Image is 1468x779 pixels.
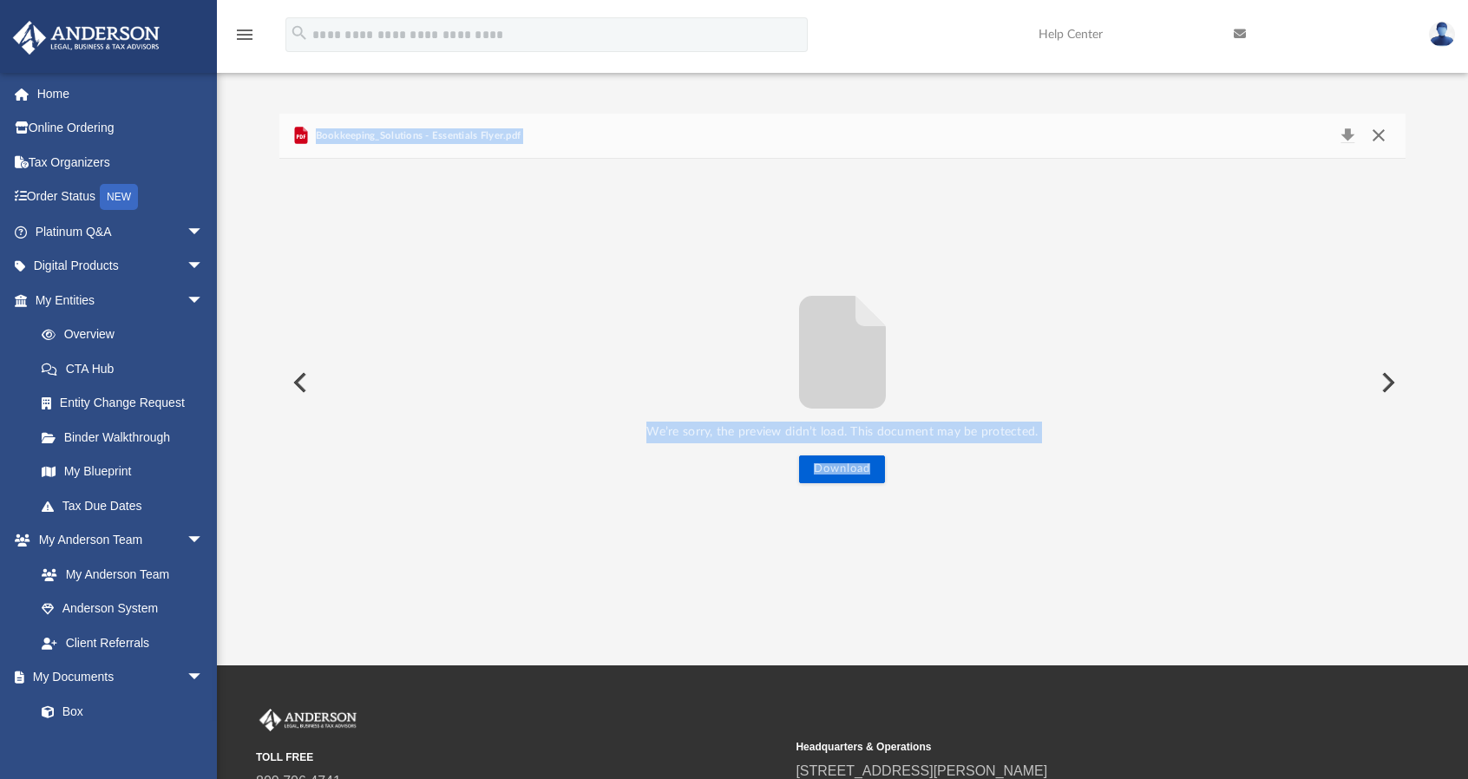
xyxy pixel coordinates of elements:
[1429,22,1455,47] img: User Pic
[24,592,221,626] a: Anderson System
[12,111,230,146] a: Online Ordering
[1332,124,1363,148] button: Download
[8,21,165,55] img: Anderson Advisors Platinum Portal
[24,455,221,489] a: My Blueprint
[24,420,230,455] a: Binder Walkthrough
[24,694,213,729] a: Box
[799,455,885,483] button: Download
[24,625,221,660] a: Client Referrals
[12,180,230,215] a: Order StatusNEW
[290,23,309,43] i: search
[1363,124,1394,148] button: Close
[12,145,230,180] a: Tax Organizers
[100,184,138,210] div: NEW
[187,660,221,696] span: arrow_drop_down
[279,358,318,407] button: Previous File
[24,557,213,592] a: My Anderson Team
[187,214,221,250] span: arrow_drop_down
[796,739,1323,755] small: Headquarters & Operations
[311,128,521,144] span: Bookkeeping_Solutions - Essentials Flyer.pdf
[279,114,1406,607] div: Preview
[187,523,221,559] span: arrow_drop_down
[256,750,783,765] small: TOLL FREE
[12,249,230,284] a: Digital Productsarrow_drop_down
[1367,358,1406,407] button: Next File
[279,422,1406,443] p: We’re sorry, the preview didn’t load. This document may be protected.
[234,24,255,45] i: menu
[12,660,221,695] a: My Documentsarrow_drop_down
[12,283,230,317] a: My Entitiesarrow_drop_down
[24,351,230,386] a: CTA Hub
[24,386,230,421] a: Entity Change Request
[796,763,1047,778] a: [STREET_ADDRESS][PERSON_NAME]
[12,76,230,111] a: Home
[187,249,221,285] span: arrow_drop_down
[187,283,221,318] span: arrow_drop_down
[12,523,221,558] a: My Anderson Teamarrow_drop_down
[24,488,230,523] a: Tax Due Dates
[234,33,255,45] a: menu
[24,317,230,352] a: Overview
[12,214,230,249] a: Platinum Q&Aarrow_drop_down
[279,159,1406,606] div: File preview
[256,709,360,731] img: Anderson Advisors Platinum Portal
